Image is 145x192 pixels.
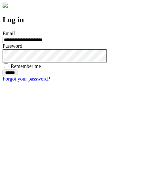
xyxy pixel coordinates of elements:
[3,31,15,36] label: Email
[11,63,41,69] label: Remember me
[3,3,8,8] img: logo-4e3dc11c47720685a147b03b5a06dd966a58ff35d612b21f08c02c0306f2b779.png
[3,76,50,82] a: Forgot your password?
[3,43,22,49] label: Password
[3,15,142,24] h2: Log in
